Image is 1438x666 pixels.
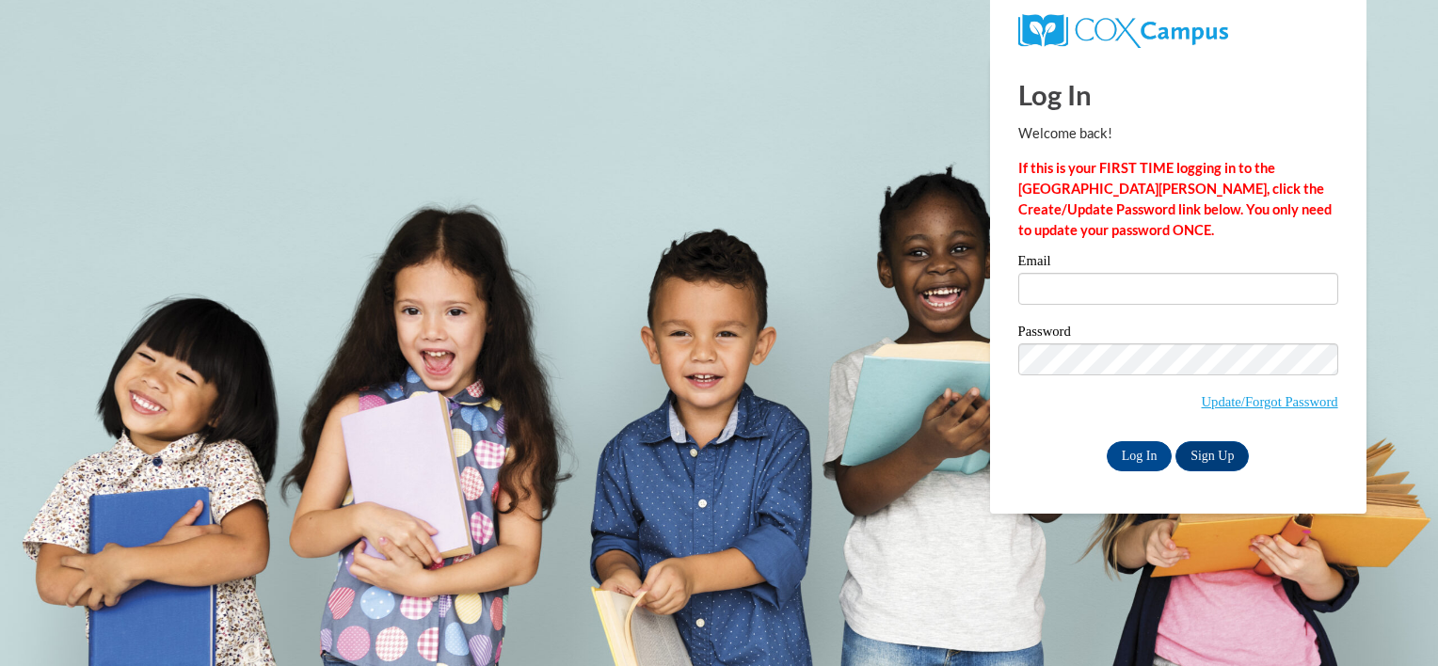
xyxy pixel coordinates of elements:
[1202,394,1338,409] a: Update/Forgot Password
[1018,254,1338,273] label: Email
[1018,75,1338,114] h1: Log In
[1107,441,1173,471] input: Log In
[1018,325,1338,343] label: Password
[1018,123,1338,144] p: Welcome back!
[1018,160,1332,238] strong: If this is your FIRST TIME logging in to the [GEOGRAPHIC_DATA][PERSON_NAME], click the Create/Upd...
[1018,14,1228,48] img: COX Campus
[1175,441,1249,471] a: Sign Up
[1018,22,1228,38] a: COX Campus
